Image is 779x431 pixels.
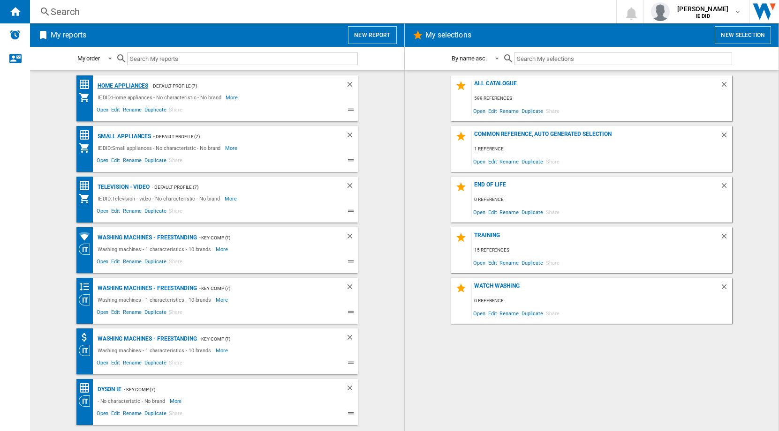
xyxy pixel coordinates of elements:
span: Duplicate [520,104,545,117]
div: 1 reference [472,143,732,155]
span: Rename [121,156,143,167]
span: More [226,92,239,103]
div: Washing machines - 1 characteristics - 10 brands [95,294,216,305]
span: Open [95,156,110,167]
span: Edit [487,206,499,218]
span: Share [167,105,184,117]
div: Category View [79,244,95,255]
span: Share [545,104,561,117]
div: 15 references [472,245,732,256]
button: New selection [715,26,771,44]
div: Small appliances [95,131,151,142]
div: Delete [720,131,732,143]
b: IE DID [696,13,710,19]
div: By name asc. [452,55,487,62]
span: Share [545,256,561,269]
span: Open [95,257,110,268]
div: Retailers coverage [79,230,95,242]
span: Rename [498,104,520,117]
span: Duplicate [520,206,545,218]
span: Share [167,257,184,268]
div: Delete [346,131,358,142]
span: Duplicate [520,155,545,168]
div: 0 reference [472,295,732,307]
div: Washing machines - Freestanding [95,282,197,294]
span: Edit [487,307,499,320]
span: Open [472,256,487,269]
div: Television - video [95,181,150,193]
div: Category View [79,345,95,356]
span: Share [545,206,561,218]
span: Edit [110,156,121,167]
div: My Assortment [79,142,95,154]
span: Share [545,307,561,320]
span: Duplicate [143,207,167,218]
span: Duplicate [520,256,545,269]
span: Open [95,105,110,117]
div: IE DID:Small appliances - No characteristic - No brand [95,142,226,154]
span: Rename [121,105,143,117]
div: Training [472,232,720,245]
span: More [216,294,229,305]
div: - Default profile (7) [148,80,326,92]
span: Share [167,207,184,218]
input: Search My reports [127,52,358,65]
div: Search [51,5,591,18]
span: Duplicate [143,409,167,420]
span: Rename [498,155,520,168]
span: Edit [110,358,121,370]
div: - Key Comp (7) [197,333,327,345]
span: Duplicate [143,156,167,167]
div: - No characteristic - No brand [95,395,170,407]
div: - Default profile (7) [151,131,327,142]
div: Delete [720,232,732,245]
div: Washing machines - 1 characteristics - 10 brands [95,345,216,356]
span: Duplicate [143,308,167,319]
div: My Assortment [79,92,95,103]
span: Duplicate [143,358,167,370]
div: Delete [346,384,358,395]
input: Search My selections [514,52,732,65]
span: Open [95,409,110,420]
div: Price Matrix [79,382,95,394]
span: Rename [121,207,143,218]
span: Edit [487,155,499,168]
div: Delete [346,282,358,294]
div: Washing machines - Freestanding [95,232,197,244]
div: watch washing [472,282,720,295]
span: Edit [110,105,121,117]
span: Rename [121,358,143,370]
div: Delete [720,181,732,194]
div: Retailers banding [79,281,95,293]
div: 599 references [472,93,732,104]
span: Open [472,206,487,218]
div: Delete [720,80,732,93]
div: Delete [346,333,358,345]
span: Edit [110,257,121,268]
span: Edit [110,207,121,218]
button: New report [348,26,396,44]
span: Open [95,207,110,218]
span: Duplicate [143,105,167,117]
span: Share [545,155,561,168]
div: Delete [346,232,358,244]
span: Open [472,155,487,168]
div: 0 reference [472,194,732,206]
div: Retailers AVG price by brand [79,332,95,343]
span: Duplicate [143,257,167,268]
div: Category View [79,395,95,407]
div: Dyson IE [95,384,121,395]
div: Category View [79,294,95,305]
div: All Catalogue [472,80,720,93]
div: - Key Comp (7) [121,384,327,395]
span: Open [472,104,487,117]
span: Open [95,308,110,319]
div: IE DID:Home appliances - No characteristic - No brand [95,92,226,103]
span: Open [95,358,110,370]
span: More [225,142,239,154]
span: Open [472,307,487,320]
div: - Default profile (7) [150,181,327,193]
span: Share [167,409,184,420]
div: Washing machines - Freestanding [95,333,197,345]
span: Share [167,358,184,370]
